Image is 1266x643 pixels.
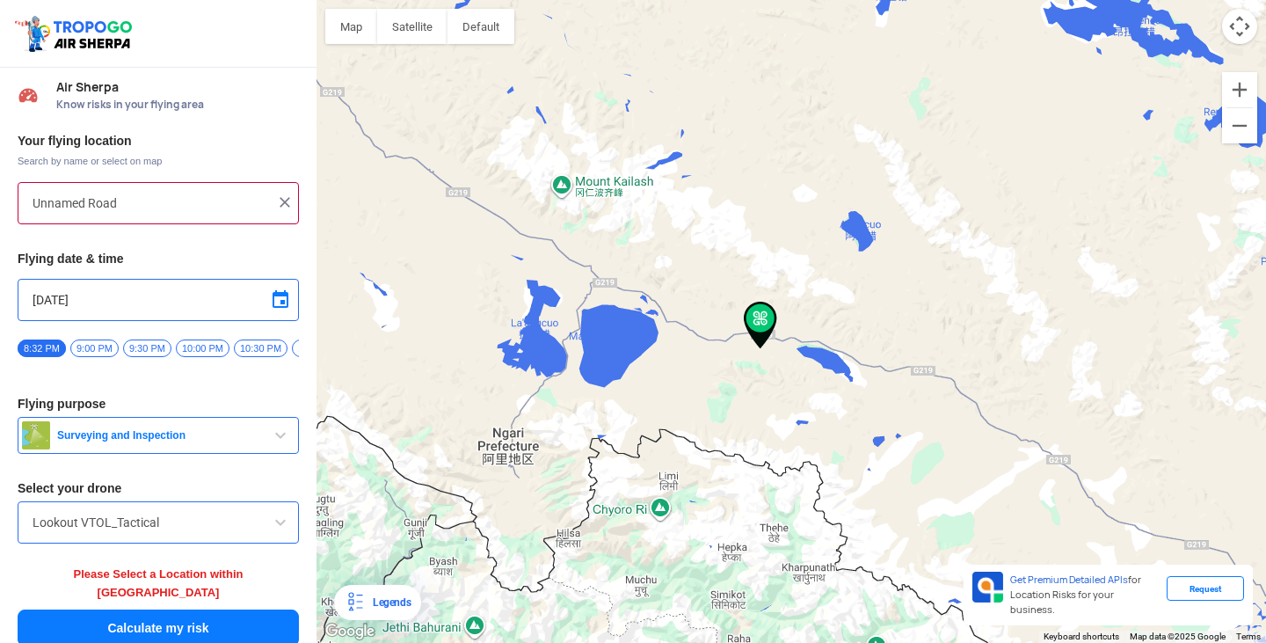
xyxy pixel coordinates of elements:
[56,98,299,112] span: Know risks in your flying area
[1236,632,1261,641] a: Terms
[18,340,66,357] span: 8:32 PM
[22,421,50,449] img: survey.png
[50,428,270,442] span: Surveying and Inspection
[123,340,171,357] span: 9:30 PM
[1010,574,1128,586] span: Get Premium Detailed APIs
[345,592,366,613] img: Legends
[18,154,299,168] span: Search by name or select on map
[13,13,138,54] img: ic_tgdronemaps.svg
[321,620,379,643] a: Open this area in Google Maps (opens a new window)
[74,567,244,599] span: Please Select a Location within [GEOGRAPHIC_DATA]
[972,572,1003,603] img: Premium APIs
[18,482,299,494] h3: Select your drone
[366,592,411,613] div: Legends
[70,340,119,357] span: 9:00 PM
[176,340,229,357] span: 10:00 PM
[292,340,346,357] span: 11:00 PM
[18,252,299,265] h3: Flying date & time
[18,135,299,147] h3: Your flying location
[18,417,299,454] button: Surveying and Inspection
[1167,576,1244,601] div: Request
[18,84,39,106] img: Risk Scores
[1130,632,1226,641] span: Map data ©2025 Google
[1222,9,1257,44] button: Map camera controls
[321,620,379,643] img: Google
[377,9,447,44] button: Show satellite imagery
[33,512,284,533] input: Search by name or Brand
[33,193,271,214] input: Search your flying location
[1222,72,1257,107] button: Zoom in
[56,80,299,94] span: Air Sherpa
[1222,108,1257,143] button: Zoom out
[276,194,294,211] img: ic_close.png
[1044,631,1119,643] button: Keyboard shortcuts
[234,340,287,357] span: 10:30 PM
[1003,572,1167,618] div: for Location Risks for your business.
[18,398,299,410] h3: Flying purpose
[33,289,284,311] input: Select Date
[325,9,377,44] button: Show street map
